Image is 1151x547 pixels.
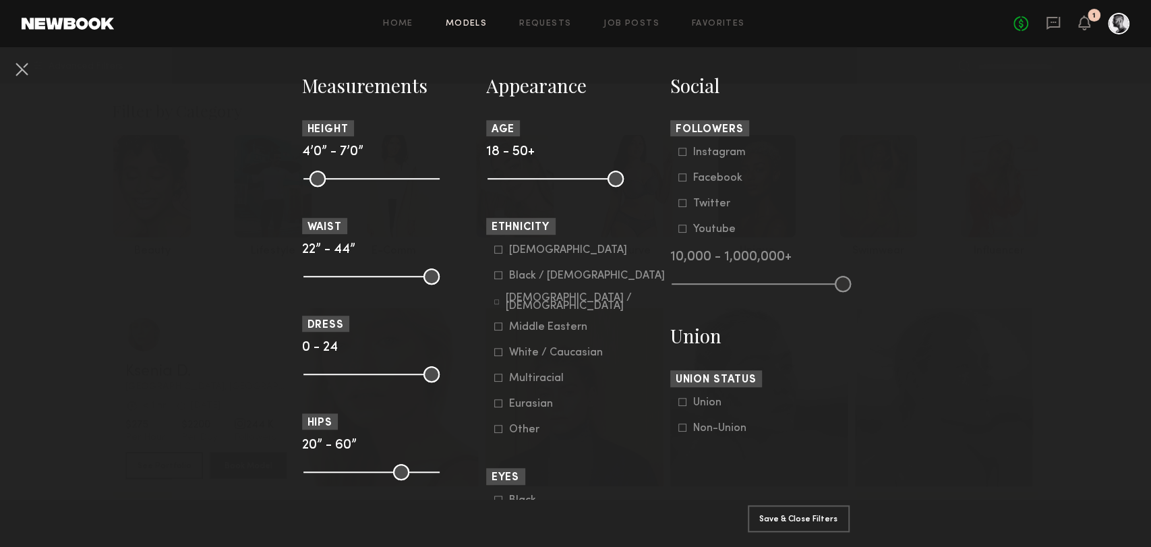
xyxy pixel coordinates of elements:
div: Facebook [693,174,746,182]
div: Youtube [693,225,746,233]
span: Age [492,125,515,135]
div: [DEMOGRAPHIC_DATA] / [DEMOGRAPHIC_DATA] [506,294,665,310]
span: 22” - 44” [302,243,355,256]
common-close-button: Cancel [11,58,32,82]
span: Eyes [492,473,520,483]
div: Multiracial [509,374,564,382]
button: Save & Close Filters [748,505,850,532]
span: 18 - 50+ [486,146,535,159]
span: Dress [307,320,345,330]
div: White / Caucasian [509,349,603,357]
span: 4’0” - 7’0” [302,146,363,159]
a: Home [383,20,413,28]
a: Favorites [692,20,745,28]
div: Eurasian [509,400,562,408]
div: Other [509,426,562,434]
span: 0 - 24 [302,341,338,354]
a: Models [446,20,487,28]
h3: Measurements [302,73,481,98]
div: Union [693,399,746,407]
div: 1 [1092,12,1096,20]
h3: Social [670,73,850,98]
button: Cancel [11,58,32,80]
a: Requests [519,20,571,28]
div: Black / [DEMOGRAPHIC_DATA] [509,272,665,280]
span: Union Status [676,375,757,385]
span: Followers [676,125,744,135]
div: Twitter [693,200,746,208]
div: 10,000 - 1,000,000+ [670,252,850,264]
div: [DEMOGRAPHIC_DATA] [509,246,627,254]
a: Job Posts [603,20,659,28]
div: Non-Union [693,424,746,432]
span: Height [307,125,349,135]
span: 20” - 60” [302,439,357,452]
span: Ethnicity [492,223,550,233]
h3: Appearance [486,73,666,98]
div: Instagram [693,148,746,156]
h3: Union [670,323,850,349]
span: Hips [307,418,333,428]
div: Black [509,496,562,505]
span: Waist [307,223,343,233]
div: Middle Eastern [509,323,587,331]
